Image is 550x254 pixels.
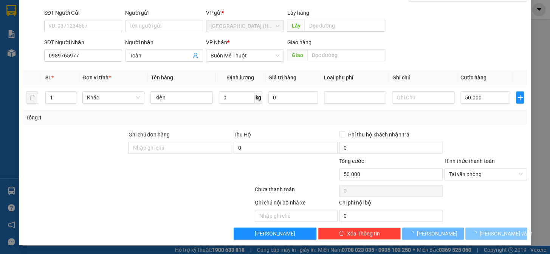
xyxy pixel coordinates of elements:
[339,198,443,210] div: Chi phí nội bộ
[192,53,198,59] span: user-add
[444,158,494,164] label: Hình thức thanh toán
[417,229,457,238] span: [PERSON_NAME]
[255,210,338,222] input: Nhập ghi chú
[87,92,140,103] span: Khác
[82,74,111,81] span: Đơn vị tính
[339,231,344,237] span: delete
[318,228,401,240] button: deleteXóa Thông tin
[516,94,524,101] span: plus
[44,9,122,17] div: SĐT Người Gửi
[516,91,524,104] button: plus
[6,52,153,62] div: Tên hàng: bao xanh ( : 1 )
[45,74,51,81] span: SL
[206,39,227,45] span: VP Nhận
[227,74,254,81] span: Định lượng
[392,91,454,104] input: Ghi Chú
[128,132,170,138] label: Ghi chú đơn hàng
[449,169,522,180] span: Tại văn phòng
[88,25,153,35] div: 0948313388
[150,91,212,104] input: VD: Bàn, Ghế
[206,9,284,17] div: VP gửi
[268,74,296,81] span: Giá trị hàng
[339,158,364,164] span: Tổng cước
[460,74,486,81] span: Cước hàng
[304,20,385,32] input: Dọc đường
[88,7,107,15] span: Nhận:
[389,70,457,85] th: Ghi chú
[26,91,38,104] button: delete
[287,20,304,32] span: Lấy
[87,40,96,48] span: CC
[480,229,533,238] span: [PERSON_NAME] và In
[88,6,153,25] div: Buôn Mê Thuột
[211,50,279,61] span: Buôn Mê Thuột
[255,198,338,210] div: Ghi chú nội bộ nhà xe
[254,185,338,198] div: Chưa thanh toán
[409,231,417,236] span: loading
[255,91,262,104] span: kg
[6,6,18,14] span: Gửi:
[26,113,213,122] div: Tổng: 1
[6,6,83,33] div: [GEOGRAPHIC_DATA] (Hàng)
[287,10,309,16] span: Lấy hàng
[234,228,316,240] button: [PERSON_NAME]
[402,228,464,240] button: [PERSON_NAME]
[307,49,385,61] input: Dọc đường
[287,39,311,45] span: Giao hàng
[125,38,203,46] div: Người nhận
[44,38,122,46] div: SĐT Người Nhận
[234,132,251,138] span: Thu Hộ
[125,9,203,17] div: Người gửi
[86,51,96,62] span: SL
[268,91,318,104] input: 0
[150,74,173,81] span: Tên hàng
[465,228,527,240] button: [PERSON_NAME] và In
[345,130,412,139] span: Phí thu hộ khách nhận trả
[128,142,232,154] input: Ghi chú đơn hàng
[471,231,480,236] span: loading
[287,49,307,61] span: Giao
[255,229,295,238] span: [PERSON_NAME]
[211,20,279,32] span: Đà Nẵng (Hàng)
[347,229,380,238] span: Xóa Thông tin
[321,70,389,85] th: Loại phụ phí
